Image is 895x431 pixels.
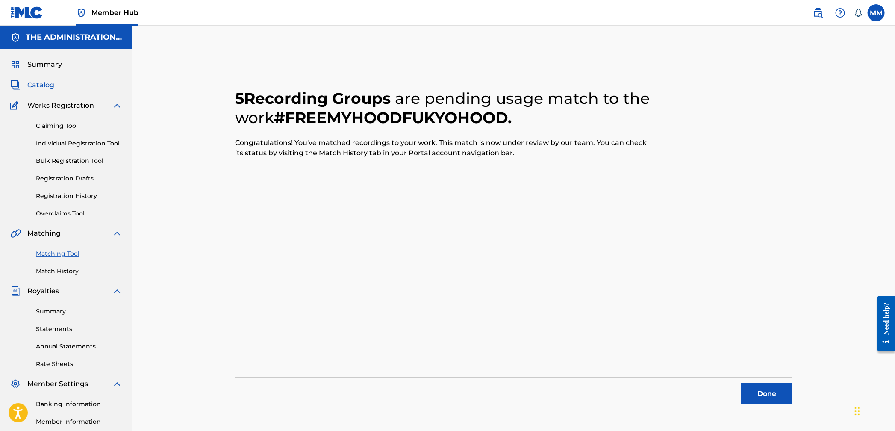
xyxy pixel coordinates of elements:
[10,32,21,43] img: Accounts
[10,59,62,70] a: SummarySummary
[36,174,122,183] a: Registration Drafts
[10,228,21,239] img: Matching
[112,379,122,389] img: expand
[36,121,122,130] a: Claiming Tool
[10,59,21,70] img: Summary
[855,399,860,424] div: Drag
[26,32,122,42] h5: THE ADMINISTRATION MP INC
[10,80,21,90] img: Catalog
[91,8,138,18] span: Member Hub
[112,228,122,239] img: expand
[76,8,86,18] img: Top Rightsholder
[235,89,653,127] h2: 5 Recording Groups #FREEMYHOODFUKYOHOOD .
[854,9,863,17] div: Notifications
[832,4,849,21] div: Help
[36,192,122,201] a: Registration History
[10,100,21,111] img: Works Registration
[852,390,895,431] iframe: Chat Widget
[36,139,122,148] a: Individual Registration Tool
[27,100,94,111] span: Works Registration
[112,100,122,111] img: expand
[27,286,59,296] span: Royalties
[36,417,122,426] a: Member Information
[810,4,827,21] a: Public Search
[813,8,823,18] img: search
[36,325,122,334] a: Statements
[27,59,62,70] span: Summary
[10,379,21,389] img: Member Settings
[36,156,122,165] a: Bulk Registration Tool
[10,80,54,90] a: CatalogCatalog
[36,342,122,351] a: Annual Statements
[235,138,653,158] p: Congratulations! You've matched recordings to your work. This match is now under review by our te...
[10,6,43,19] img: MLC Logo
[871,289,895,358] iframe: Resource Center
[36,249,122,258] a: Matching Tool
[27,379,88,389] span: Member Settings
[835,8,845,18] img: help
[27,80,54,90] span: Catalog
[235,89,650,127] span: are pending usage match to the work
[112,286,122,296] img: expand
[36,307,122,316] a: Summary
[36,209,122,218] a: Overclaims Tool
[868,4,885,21] div: User Menu
[36,360,122,369] a: Rate Sheets
[27,228,61,239] span: Matching
[10,286,21,296] img: Royalties
[36,267,122,276] a: Match History
[36,400,122,409] a: Banking Information
[741,383,792,404] button: Done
